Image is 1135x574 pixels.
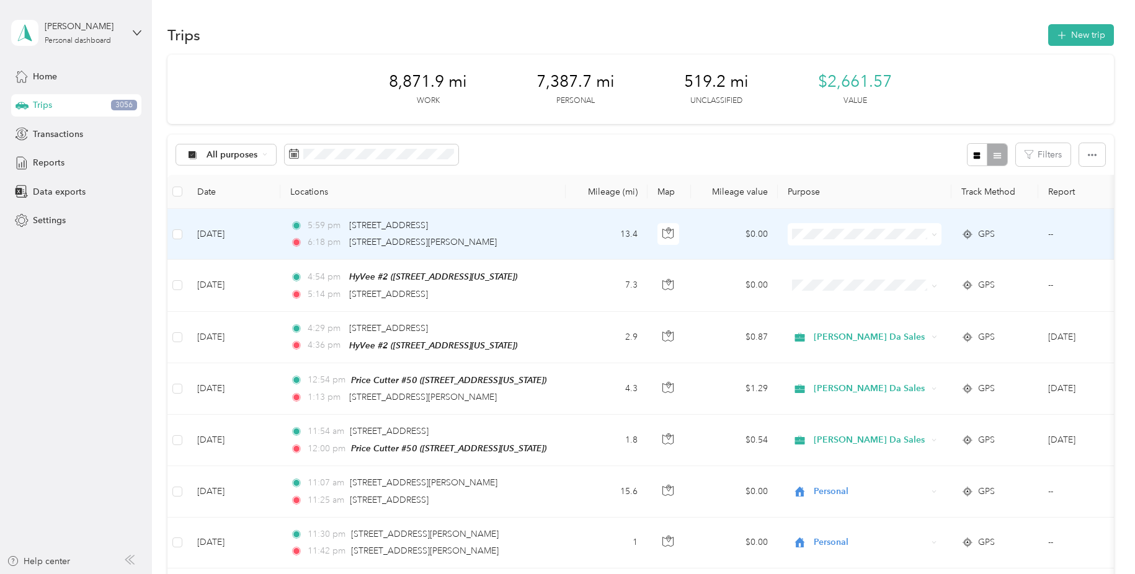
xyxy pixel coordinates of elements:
span: $2,661.57 [818,72,892,92]
button: New trip [1048,24,1114,46]
span: Transactions [33,128,83,141]
span: Home [33,70,57,83]
span: [STREET_ADDRESS][PERSON_NAME] [350,477,497,488]
th: Date [187,175,280,209]
td: 4.3 [566,363,648,415]
p: Unclassified [690,95,742,107]
p: Value [843,95,867,107]
span: 5:59 pm [308,219,343,232]
p: Work [417,95,440,107]
p: Personal [556,95,595,107]
span: 11:25 am [308,493,344,507]
span: GPS [978,330,995,344]
th: Mileage (mi) [566,175,648,209]
span: 4:54 pm [308,270,343,284]
td: 2.9 [566,312,648,363]
span: 4:36 pm [308,338,343,352]
span: 11:30 pm [308,528,345,541]
span: [STREET_ADDRESS][PERSON_NAME] [349,392,497,402]
td: [DATE] [187,415,280,466]
span: [PERSON_NAME] Da Sales [814,433,927,447]
td: [DATE] [187,518,280,568]
div: [PERSON_NAME] [45,20,122,33]
td: 1.8 [566,415,648,466]
span: [STREET_ADDRESS] [349,289,428,299]
span: 11:54 am [308,425,344,438]
th: Purpose [778,175,951,209]
span: 8,871.9 mi [389,72,467,92]
span: Price Cutter #50 ([STREET_ADDRESS][US_STATE]) [351,443,546,453]
iframe: Everlance-gr Chat Button Frame [1066,505,1135,574]
span: [STREET_ADDRESS] [349,323,428,333]
td: [DATE] [187,312,280,363]
td: $0.00 [691,466,778,517]
td: 7.3 [566,260,648,311]
th: Track Method [951,175,1038,209]
span: Data exports [33,185,86,198]
td: $0.87 [691,312,778,363]
span: 519.2 mi [684,72,749,92]
button: Filters [1016,143,1070,166]
span: [STREET_ADDRESS][PERSON_NAME] [349,237,497,247]
span: Reports [33,156,65,169]
td: [DATE] [187,209,280,260]
span: Personal [814,536,927,549]
button: Help center [7,555,70,568]
span: GPS [978,382,995,395]
span: 1:13 pm [308,391,343,404]
span: [PERSON_NAME] Da Sales [814,330,927,344]
span: 12:54 pm [308,373,345,387]
span: GPS [978,536,995,549]
span: HyVee #2 ([STREET_ADDRESS][US_STATE]) [349,340,517,350]
td: 1 [566,518,648,568]
span: HyVee #2 ([STREET_ADDRESS][US_STATE]) [349,272,517,281]
span: GPS [978,227,995,241]
span: [STREET_ADDRESS][PERSON_NAME] [351,545,499,556]
td: $0.00 [691,518,778,568]
th: Map [648,175,691,209]
span: [STREET_ADDRESS][PERSON_NAME] [351,529,499,539]
span: Personal [814,485,927,498]
span: All purposes [207,151,258,159]
td: 13.4 [566,209,648,260]
td: [DATE] [187,260,280,311]
span: Trips [33,99,52,112]
span: GPS [978,485,995,498]
td: [DATE] [187,466,280,517]
span: 5:14 pm [308,288,343,301]
span: 11:07 am [308,476,344,490]
span: 6:18 pm [308,236,343,249]
span: Settings [33,214,66,227]
th: Locations [280,175,566,209]
td: $0.54 [691,415,778,466]
span: GPS [978,433,995,447]
span: [STREET_ADDRESS] [349,220,428,231]
td: $0.00 [691,260,778,311]
th: Mileage value [691,175,778,209]
td: [DATE] [187,363,280,415]
span: [STREET_ADDRESS] [350,495,429,505]
span: 7,387.7 mi [536,72,615,92]
span: 12:00 pm [308,442,345,456]
td: 15.6 [566,466,648,517]
span: 11:42 pm [308,544,345,558]
span: Price Cutter #50 ([STREET_ADDRESS][US_STATE]) [351,375,546,385]
h1: Trips [167,29,200,42]
td: $1.29 [691,363,778,415]
span: [PERSON_NAME] Da Sales [814,382,927,395]
span: [STREET_ADDRESS] [350,426,429,436]
td: $0.00 [691,209,778,260]
span: 4:29 pm [308,322,343,335]
span: 3056 [111,100,137,111]
div: Personal dashboard [45,37,111,45]
span: GPS [978,278,995,292]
